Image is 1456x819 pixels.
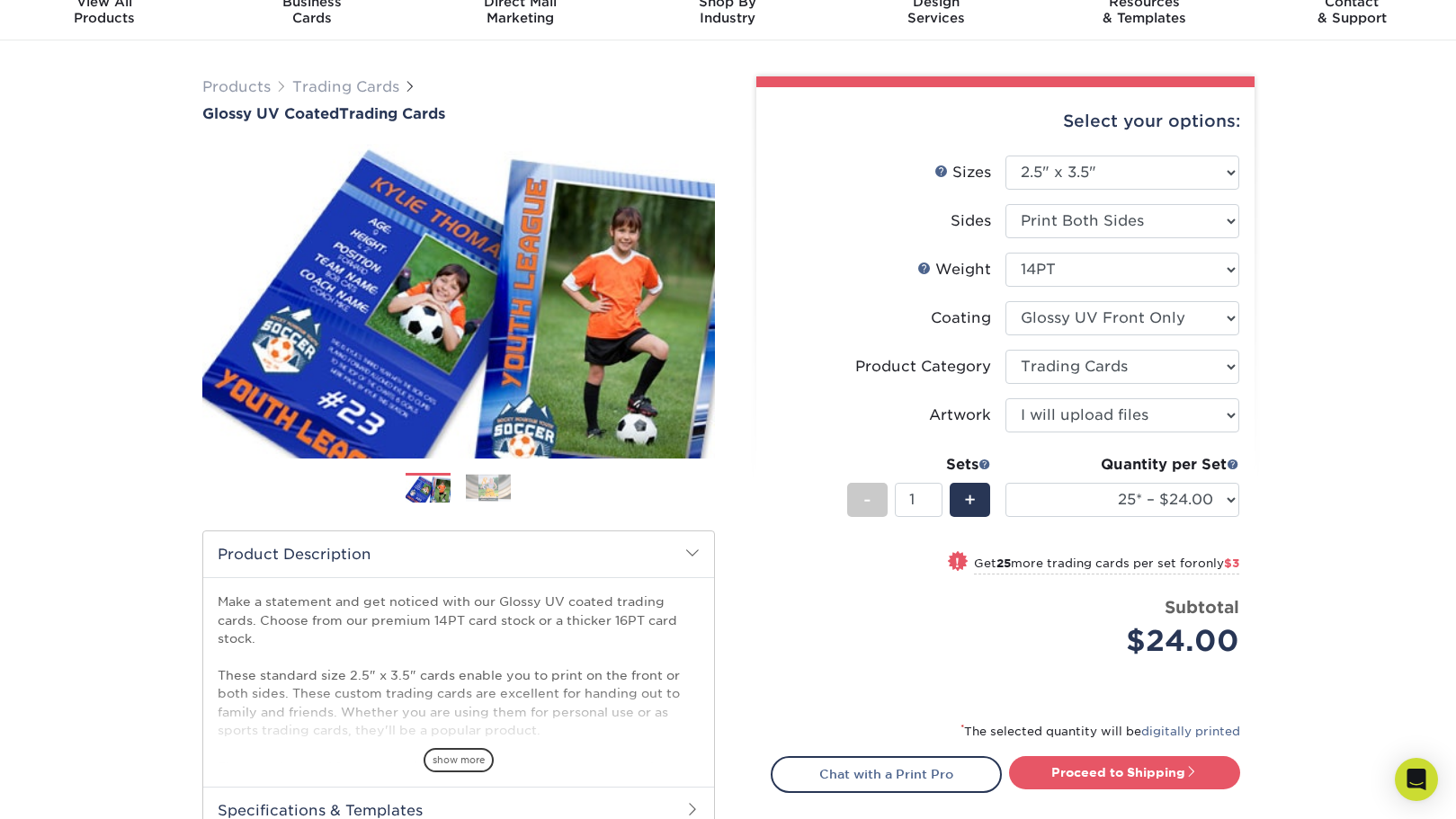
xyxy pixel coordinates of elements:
[1141,725,1240,738] a: digitally printed
[218,592,700,813] p: Make a statement and get noticed with our Glossy UV coated trading cards. Choose from our premium...
[847,454,991,476] div: Sets
[202,105,715,122] a: Glossy UV CoatedTrading Cards
[974,556,1239,574] small: Get more trading cards per set for
[406,474,451,505] img: Trading Cards 01
[951,210,991,232] div: Sides
[202,105,715,122] h1: Trading Cards
[1395,758,1438,801] div: Open Intercom Messenger
[1009,756,1240,788] a: Proceed to Shipping
[855,356,991,378] div: Product Category
[292,78,399,95] a: Trading Cards
[955,553,960,572] span: !
[931,307,991,329] div: Coating
[929,405,991,426] div: Artwork
[202,124,715,478] img: Glossy UV Coated 01
[1019,619,1239,663] div: $24.00
[202,78,271,95] a: Products
[1005,454,1239,476] div: Quantity per Set
[203,531,714,577] h2: Product Description
[863,486,871,513] span: -
[934,162,991,183] div: Sizes
[1224,556,1239,570] span: $3
[202,105,339,122] span: Glossy UV Coated
[1165,597,1239,617] strong: Subtotal
[960,725,1240,738] small: The selected quantity will be
[917,259,991,280] div: Weight
[964,486,976,513] span: +
[1198,556,1239,570] span: only
[996,556,1011,570] strong: 25
[771,87,1240,156] div: Select your options:
[771,756,1002,792] a: Chat with a Print Pro
[424,748,494,772] span: show more
[466,474,511,502] img: Trading Cards 02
